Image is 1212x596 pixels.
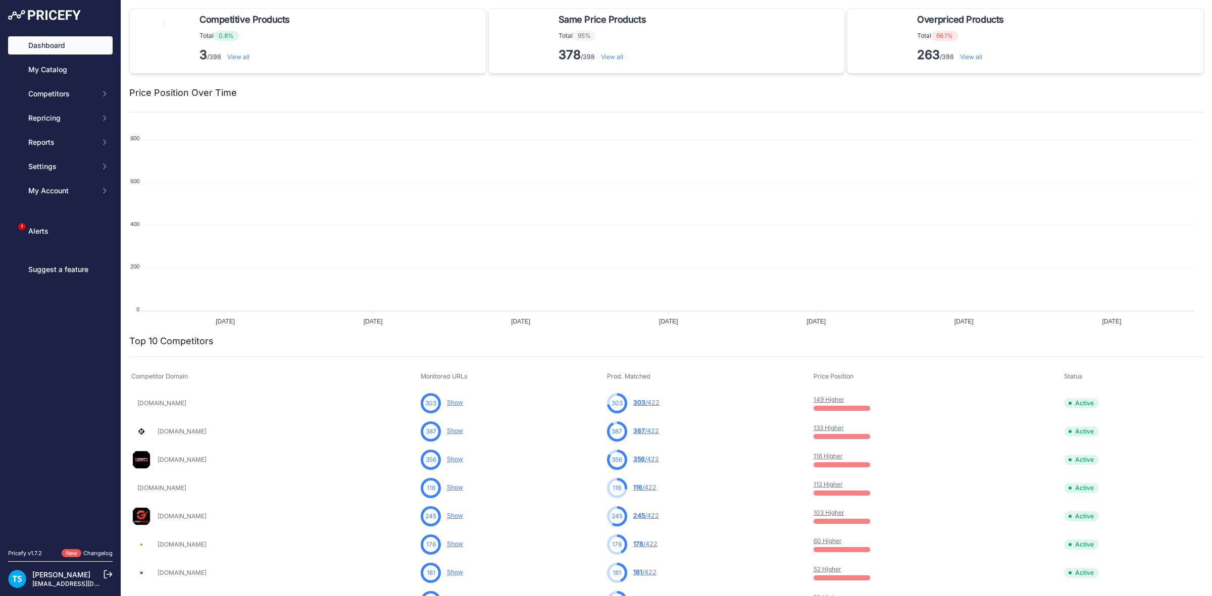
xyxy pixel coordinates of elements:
[814,424,844,431] a: 133 Higher
[633,455,659,463] a: 356/422
[158,512,207,520] a: [DOMAIN_NAME]
[28,113,94,123] span: Repricing
[8,61,113,79] a: My Catalog
[814,480,843,488] a: 112 Higher
[32,580,138,587] a: [EMAIL_ADDRESS][DOMAIN_NAME]
[28,186,94,196] span: My Account
[426,455,436,464] span: 356
[612,540,622,549] span: 178
[447,512,463,519] a: Show
[633,540,658,548] a: 178/422
[633,483,656,491] a: 116/422
[633,540,643,548] span: 178
[511,318,530,325] tspan: [DATE]
[137,484,186,492] a: [DOMAIN_NAME]
[1064,539,1099,550] span: Active
[447,399,463,406] a: Show
[447,540,463,548] a: Show
[917,47,1007,63] p: /398
[199,47,294,63] p: /398
[612,512,623,521] span: 245
[1064,568,1099,578] span: Active
[8,109,113,127] button: Repricing
[917,31,1007,41] p: Total
[425,399,436,408] span: 303
[8,549,42,558] div: Pricefy v1.7.2
[130,221,139,227] tspan: 400
[659,318,678,325] tspan: [DATE]
[612,427,622,436] span: 387
[227,53,249,61] a: View all
[447,483,463,491] a: Show
[917,13,1003,27] span: Overpriced Products
[364,318,383,325] tspan: [DATE]
[1064,372,1083,380] span: Status
[216,318,235,325] tspan: [DATE]
[136,306,139,312] tspan: 0
[612,399,623,408] span: 303
[814,372,853,380] span: Price Position
[633,512,659,519] a: 245/422
[814,565,841,573] a: 52 Higher
[129,334,214,348] h2: Top 10 Competitors
[806,318,826,325] tspan: [DATE]
[28,137,94,147] span: Reports
[633,483,642,491] span: 116
[199,47,207,62] strong: 3
[130,178,139,184] tspan: 600
[447,455,463,463] a: Show
[1064,483,1099,493] span: Active
[613,568,621,577] span: 181
[158,456,207,463] a: [DOMAIN_NAME]
[421,372,468,380] span: Monitored URLs
[559,31,650,41] p: Total
[607,372,650,380] span: Prod. Matched
[8,182,113,200] button: My Account
[633,427,659,435] a: 387/422
[1064,398,1099,408] span: Active
[83,550,113,557] a: Changelog
[199,13,290,27] span: Competitive Products
[814,452,843,460] a: 116 Higher
[8,222,113,240] a: Alerts
[1102,318,1122,325] tspan: [DATE]
[8,157,113,176] button: Settings
[28,161,94,172] span: Settings
[130,135,139,141] tspan: 800
[814,396,844,403] a: 149 Higher
[633,399,660,406] a: 303/422
[8,36,113,537] nav: Sidebar
[633,399,645,406] span: 303
[129,86,237,100] h2: Price Position Over Time
[32,570,90,579] a: [PERSON_NAME]
[601,53,623,61] a: View all
[158,427,207,435] a: [DOMAIN_NAME]
[8,10,81,20] img: Pricefy Logo
[447,427,463,435] a: Show
[427,483,435,493] span: 116
[633,568,642,576] span: 181
[931,31,958,41] span: 66.1%
[960,53,982,61] a: View all
[131,372,188,380] span: Competitor Domain
[130,263,139,269] tspan: 200
[199,31,294,41] p: Total
[612,455,622,464] span: 356
[917,47,940,62] strong: 263
[8,133,113,151] button: Reports
[1064,455,1099,465] span: Active
[158,540,207,548] a: [DOMAIN_NAME]
[559,13,646,27] span: Same Price Products
[8,260,113,279] a: Suggest a feature
[633,568,656,576] a: 181/422
[573,31,596,41] span: 95%
[633,512,645,519] span: 245
[814,537,842,545] a: 60 Higher
[633,427,645,435] span: 387
[1064,511,1099,521] span: Active
[425,512,436,521] span: 245
[559,47,581,62] strong: 378
[426,427,436,436] span: 387
[447,568,463,576] a: Show
[426,540,436,549] span: 178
